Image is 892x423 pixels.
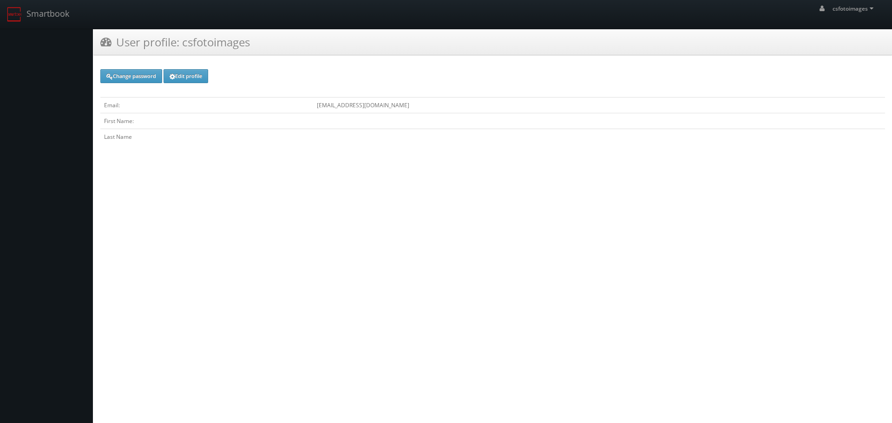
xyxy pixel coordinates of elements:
h3: User profile: csfotoimages [100,34,250,50]
a: Change password [100,69,162,83]
td: [EMAIL_ADDRESS][DOMAIN_NAME] [313,98,885,113]
a: Edit profile [164,69,208,83]
span: csfotoimages [833,5,876,13]
td: First Name: [100,113,313,129]
td: Last Name [100,129,313,145]
td: Email: [100,98,313,113]
img: smartbook-logo.png [7,7,22,22]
